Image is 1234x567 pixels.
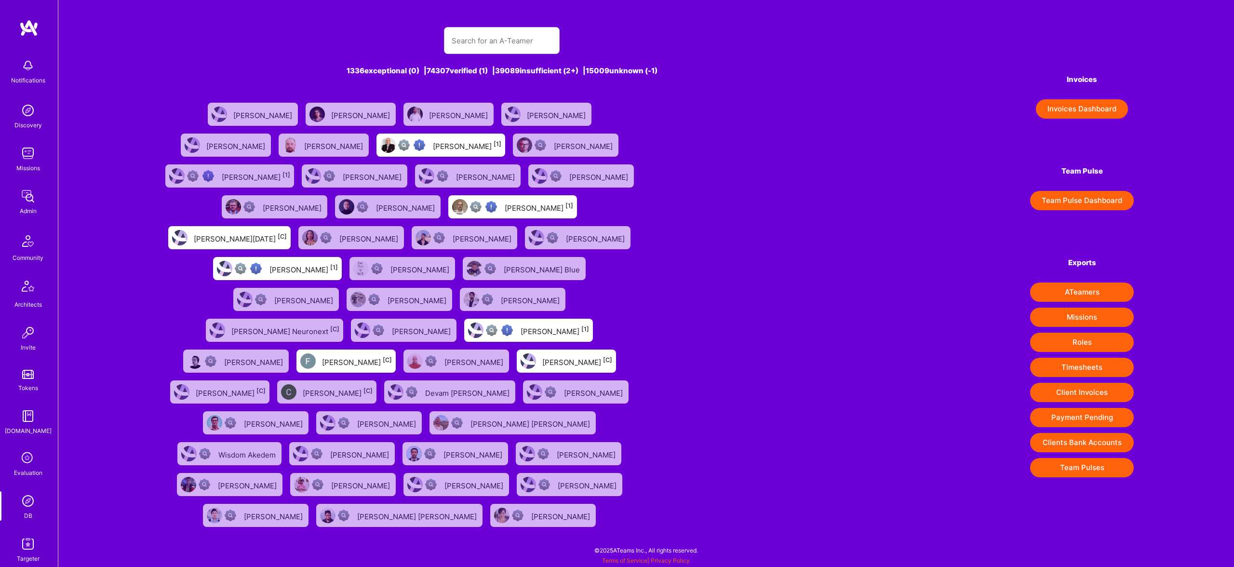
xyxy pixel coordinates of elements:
[425,355,437,367] img: Not Scrubbed
[388,293,448,306] div: [PERSON_NAME]
[411,161,524,191] a: User AvatarNot Scrubbed[PERSON_NAME]
[357,509,479,522] div: [PERSON_NAME] [PERSON_NAME]
[368,294,380,305] img: Not Scrubbed
[18,534,38,553] img: Skill Targeter
[519,377,632,407] a: User AvatarNot Scrubbed[PERSON_NAME]
[24,511,32,521] div: DB
[380,377,519,407] a: User AvatarNot ScrubbedDevam [PERSON_NAME]
[229,284,343,315] a: User AvatarNot Scrubbed[PERSON_NAME]
[527,108,588,121] div: [PERSON_NAME]
[243,201,255,213] img: Not Scrubbed
[501,324,513,336] img: High Potential User
[532,168,548,184] img: User Avatar
[181,477,196,492] img: User Avatar
[18,101,38,120] img: discovery
[517,137,532,153] img: User Avatar
[309,107,325,122] img: User Avatar
[504,262,582,275] div: [PERSON_NAME] Blue
[218,191,331,222] a: User AvatarNot Scrubbed[PERSON_NAME]
[250,263,262,274] img: High Potential User
[550,170,562,182] img: Not Scrubbed
[320,415,335,431] img: User Avatar
[509,130,622,161] a: User AvatarNot Scrubbed[PERSON_NAME]
[256,387,266,394] sup: [C]
[174,384,189,400] img: User Avatar
[1030,433,1134,452] button: Clients Bank Accounts
[400,346,513,377] a: User AvatarNot Scrubbed[PERSON_NAME]
[484,263,496,274] img: Not Scrubbed
[565,202,573,209] sup: [1]
[400,99,497,130] a: User Avatar[PERSON_NAME]
[557,447,617,460] div: [PERSON_NAME]
[199,407,312,438] a: User AvatarNot Scrubbed[PERSON_NAME]
[199,500,312,531] a: User AvatarNot Scrubbed[PERSON_NAME]
[538,479,550,490] img: Not Scrubbed
[273,377,380,407] a: User Avatar[PERSON_NAME][C]
[537,448,549,459] img: Not Scrubbed
[459,253,590,284] a: User AvatarNot Scrubbed[PERSON_NAME] Blue
[1030,308,1134,327] button: Missions
[566,231,627,244] div: [PERSON_NAME]
[331,108,392,121] div: [PERSON_NAME]
[281,384,296,400] img: User Avatar
[433,139,501,151] div: [PERSON_NAME]
[467,261,482,276] img: User Avatar
[419,168,434,184] img: User Avatar
[194,231,287,244] div: [PERSON_NAME][DATE]
[468,323,483,338] img: User Avatar
[350,292,366,307] img: User Avatar
[205,355,216,367] img: Not Scrubbed
[339,231,400,244] div: [PERSON_NAME]
[196,386,266,398] div: [PERSON_NAME]
[278,233,287,240] sup: [C]
[181,446,197,461] img: User Avatar
[521,222,634,253] a: User AvatarNot Scrubbed[PERSON_NAME]
[302,230,318,245] img: User Avatar
[1030,333,1134,352] button: Roles
[21,342,36,352] div: Invite
[1030,167,1134,175] h4: Team Pulse
[164,222,295,253] a: User Avatar[PERSON_NAME][DATE][C]
[651,557,690,564] a: Privacy Policy
[199,448,211,459] img: Not Scrubbed
[433,415,449,431] img: User Avatar
[1030,383,1134,402] button: Client Invoices
[18,144,38,163] img: teamwork
[323,170,335,182] img: Not Scrubbed
[343,284,456,315] a: User AvatarNot Scrubbed[PERSON_NAME]
[331,191,444,222] a: User AvatarNot Scrubbed[PERSON_NAME]
[207,508,222,523] img: User Avatar
[353,261,369,276] img: User Avatar
[373,324,384,336] img: Not Scrubbed
[263,201,323,213] div: [PERSON_NAME]
[173,469,286,500] a: User AvatarNot Scrubbed[PERSON_NAME]
[390,262,451,275] div: [PERSON_NAME]
[209,253,346,284] a: User AvatarNot fully vettedHigh Potential User[PERSON_NAME][1]
[1030,258,1134,267] h4: Exports
[406,446,422,461] img: User Avatar
[443,447,504,460] div: [PERSON_NAME]
[233,108,294,121] div: [PERSON_NAME]
[425,386,511,398] div: Devam [PERSON_NAME]
[505,201,573,213] div: [PERSON_NAME]
[363,387,373,394] sup: [C]
[331,478,392,491] div: [PERSON_NAME]
[18,323,38,342] img: Invite
[282,137,298,153] img: User Avatar
[388,384,403,400] img: User Avatar
[464,292,479,307] img: User Avatar
[19,19,39,37] img: logo
[172,230,188,245] img: User Avatar
[453,231,513,244] div: [PERSON_NAME]
[13,253,43,263] div: Community
[58,538,1234,562] div: © 2025 ATeams Inc., All rights reserved.
[330,447,391,460] div: [PERSON_NAME]
[202,170,214,182] img: High Potential User
[18,406,38,426] img: guide book
[398,139,410,151] img: Not fully vetted
[392,324,453,337] div: [PERSON_NAME]
[407,477,423,492] img: User Avatar
[494,508,510,523] img: User Avatar
[18,187,38,206] img: admin teamwork
[383,356,392,364] sup: [C]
